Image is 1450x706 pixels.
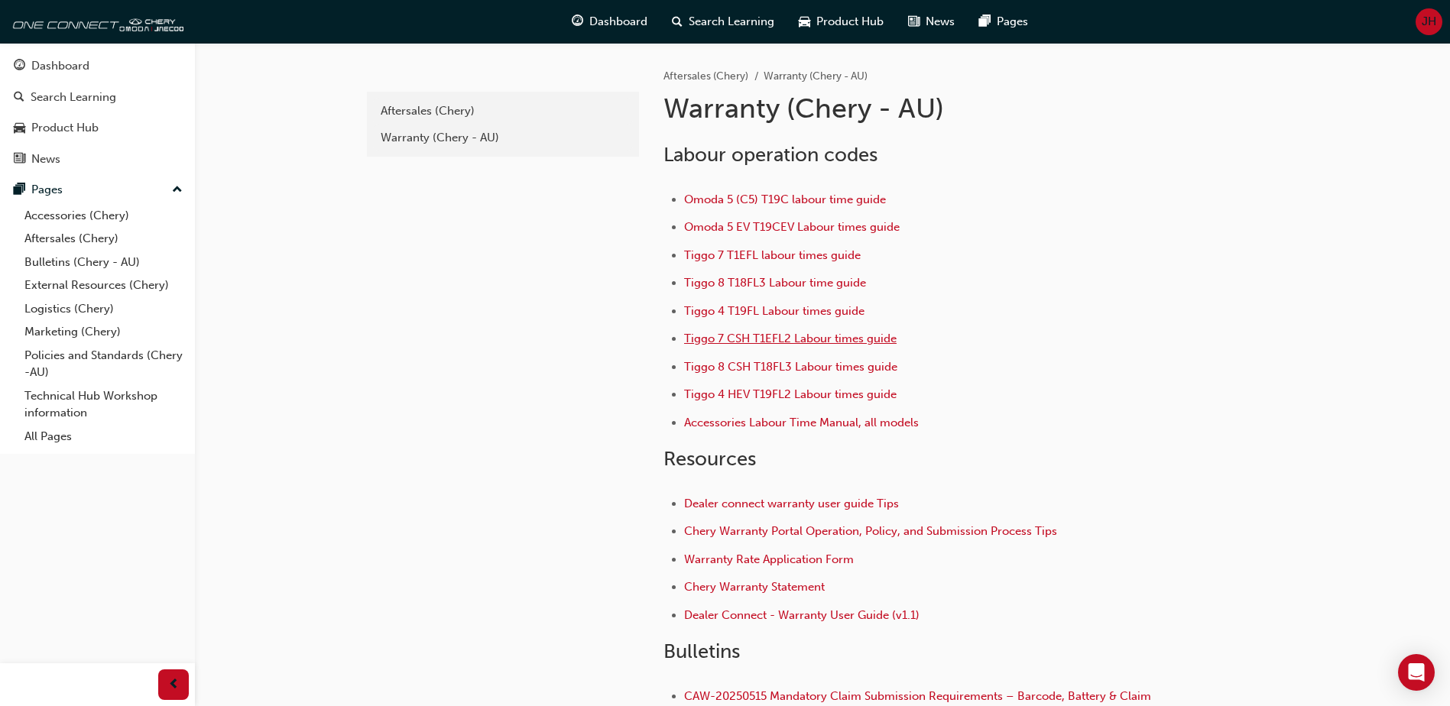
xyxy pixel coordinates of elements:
[18,274,189,297] a: External Resources (Chery)
[589,13,647,31] span: Dashboard
[908,12,920,31] span: news-icon
[6,83,189,112] a: Search Learning
[926,13,955,31] span: News
[31,119,99,137] div: Product Hub
[1416,8,1442,35] button: JH
[18,251,189,274] a: Bulletins (Chery - AU)
[660,6,787,37] a: search-iconSearch Learning
[799,12,810,31] span: car-icon
[816,13,884,31] span: Product Hub
[6,176,189,204] button: Pages
[684,608,920,622] a: Dealer Connect - Warranty User Guide (v1.1)
[6,145,189,173] a: News
[684,552,854,566] a: Warranty Rate Application Form
[684,580,825,594] a: Chery Warranty Statement
[31,151,60,168] div: News
[14,60,25,73] span: guage-icon
[14,121,25,135] span: car-icon
[6,49,189,176] button: DashboardSearch LearningProduct HubNews
[18,320,189,344] a: Marketing (Chery)
[172,180,183,200] span: up-icon
[997,13,1028,31] span: Pages
[787,6,896,37] a: car-iconProduct Hub
[381,102,625,120] div: Aftersales (Chery)
[18,344,189,384] a: Policies and Standards (Chery -AU)
[684,248,861,262] a: Tiggo 7 T1EFL labour times guide
[8,6,183,37] img: oneconnect
[663,92,1165,125] h1: Warranty (Chery - AU)
[684,360,897,374] a: Tiggo 8 CSH T18FL3 Labour times guide
[663,143,877,167] span: Labour operation codes
[14,183,25,197] span: pages-icon
[31,57,89,75] div: Dashboard
[764,68,868,86] li: Warranty (Chery - AU)
[168,675,180,695] span: prev-icon
[18,204,189,228] a: Accessories (Chery)
[18,227,189,251] a: Aftersales (Chery)
[31,181,63,199] div: Pages
[373,98,633,125] a: Aftersales (Chery)
[18,425,189,449] a: All Pages
[689,13,774,31] span: Search Learning
[1398,654,1435,691] div: Open Intercom Messenger
[663,70,748,83] a: Aftersales (Chery)
[18,297,189,321] a: Logistics (Chery)
[896,6,967,37] a: news-iconNews
[560,6,660,37] a: guage-iconDashboard
[18,384,189,425] a: Technical Hub Workshop information
[684,220,900,234] a: Omoda 5 EV T19CEV Labour times guide
[684,276,866,290] a: Tiggo 8 T18FL3 Labour time guide
[6,52,189,80] a: Dashboard
[684,524,1057,538] a: Chery Warranty Portal Operation, Policy, and Submission Process Tips
[6,114,189,142] a: Product Hub
[967,6,1040,37] a: pages-iconPages
[663,640,740,663] span: Bulletins
[684,193,886,206] a: Omoda 5 (C5) T19C labour time guide
[1422,13,1436,31] span: JH
[663,447,756,471] span: Resources
[14,153,25,167] span: news-icon
[373,125,633,151] a: Warranty (Chery - AU)
[979,12,991,31] span: pages-icon
[684,497,899,510] a: Dealer connect warranty user guide Tips
[684,332,897,345] a: Tiggo 7 CSH T1EFL2 Labour times guide
[672,12,683,31] span: search-icon
[684,387,897,401] a: Tiggo 4 HEV T19FL2 Labour times guide
[31,89,116,106] div: Search Learning
[684,416,919,429] a: Accessories Labour Time Manual, all models
[381,129,625,147] div: Warranty (Chery - AU)
[14,91,24,105] span: search-icon
[684,304,864,318] a: Tiggo 4 T19FL Labour times guide
[572,12,583,31] span: guage-icon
